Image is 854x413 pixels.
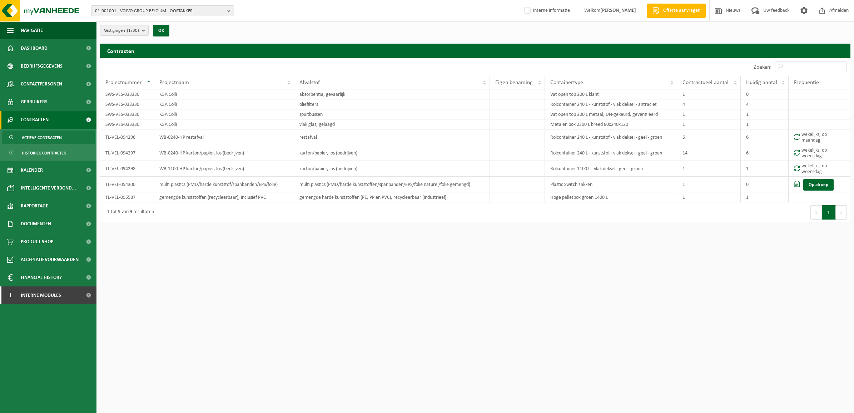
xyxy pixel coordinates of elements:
[95,6,224,16] span: 01-001001 - VOLVO GROUP BELGIUM - OOSTAKKER
[294,192,490,202] td: gemengde harde kunststoffen (PE, PP en PVC), recycleerbaar (industrieel)
[682,80,729,85] span: Contractueel aantal
[294,145,490,161] td: karton/papier, los (bedrijven)
[294,99,490,109] td: oliefilters
[294,129,490,145] td: restafval
[545,119,677,129] td: Metalen box 2300 L breed 80x240x120
[154,177,294,192] td: multi plastics (PMD/harde kunststof/spanbanden/EPS/folie)
[100,129,154,145] td: TL-VEL-094296
[100,119,154,129] td: SWS-VES-033330
[100,161,154,177] td: TL-VEL-094298
[100,25,149,36] button: Vestigingen(1/30)
[741,145,789,161] td: 6
[677,99,741,109] td: 4
[21,286,61,304] span: Interne modules
[803,179,834,191] a: Op afroep
[21,269,62,286] span: Financial History
[100,192,154,202] td: TL-VEL-095587
[100,89,154,99] td: SWS-VES-033330
[100,109,154,119] td: SWS-VES-033330
[104,25,139,36] span: Vestigingen
[545,177,677,192] td: Plastic Switch zakken
[294,177,490,192] td: multi plastics (PMD/harde kunststoffen/spanbanden/EPS/folie naturel/folie gemengd)
[21,215,51,233] span: Documenten
[22,146,66,160] span: Historiek contracten
[21,197,48,215] span: Rapportage
[299,80,320,85] span: Afvalstof
[545,109,677,119] td: Vat open top 200 L metaal, UN-gekeurd, geventileerd
[677,192,741,202] td: 1
[741,89,789,99] td: 0
[677,145,741,161] td: 14
[21,39,48,57] span: Dashboard
[21,75,62,93] span: Contactpersonen
[294,89,490,99] td: absorbentia, gevaarlijk
[21,179,76,197] span: Intelligente verbond...
[2,146,95,159] a: Historiek contracten
[21,161,43,179] span: Kalender
[794,80,819,85] span: Frequentie
[91,5,234,16] button: 01-001001 - VOLVO GROUP BELGIUM - OOSTAKKER
[154,109,294,119] td: KGA Colli
[7,286,14,304] span: I
[741,109,789,119] td: 1
[836,205,847,220] button: Next
[677,129,741,145] td: 6
[677,161,741,177] td: 1
[741,119,789,129] td: 1
[550,80,583,85] span: Containertype
[22,131,62,144] span: Actieve contracten
[105,80,142,85] span: Projectnummer
[154,161,294,177] td: WB-1100-HP karton/papier, los (bedrijven)
[789,161,850,177] td: wekelijks, op woensdag
[159,80,189,85] span: Projectnaam
[153,25,169,36] button: OK
[154,129,294,145] td: WB-0240-HP restafval
[154,99,294,109] td: KGA Colli
[545,129,677,145] td: Rolcontainer 240 L - kunststof - vlak deksel - geel - groen
[294,119,490,129] td: vlak glas, gelaagd
[741,129,789,145] td: 6
[127,28,139,33] count: (1/30)
[21,251,79,269] span: Acceptatievoorwaarden
[154,192,294,202] td: gemengde kunststoffen (recycleerbaar), inclusief PVC
[21,57,63,75] span: Bedrijfsgegevens
[104,206,154,219] div: 1 tot 9 van 9 resultaten
[600,8,636,13] strong: [PERSON_NAME]
[100,99,154,109] td: SWS-VES-033330
[754,64,771,70] label: Zoeken:
[100,145,154,161] td: TL-VEL-094297
[741,177,789,192] td: 0
[789,145,850,161] td: wekelijks, op woensdag
[100,177,154,192] td: TL-VEL-094300
[21,111,49,129] span: Contracten
[523,5,570,16] label: Interne informatie
[294,161,490,177] td: karton/papier, los (bedrijven)
[661,7,702,14] span: Offerte aanvragen
[545,161,677,177] td: Rolcontainer 1100 L - vlak deksel - geel - groen
[677,109,741,119] td: 1
[746,80,777,85] span: Huidig aantal
[154,145,294,161] td: WB-0240-HP karton/papier, los (bedrijven)
[21,21,43,39] span: Navigatie
[21,93,48,111] span: Gebruikers
[154,119,294,129] td: KGA Colli
[545,192,677,202] td: Hoge palletbox groen 1400 L
[647,4,706,18] a: Offerte aanvragen
[741,161,789,177] td: 1
[100,44,850,58] h2: Contracten
[741,192,789,202] td: 1
[545,99,677,109] td: Rolcontainer 240 L - kunststof - vlak deksel - antraciet
[495,80,533,85] span: Eigen benaming
[677,89,741,99] td: 1
[545,145,677,161] td: Rolcontainer 240 L - kunststof - vlak deksel - geel - groen
[822,205,836,220] button: 1
[545,89,677,99] td: Vat open top 200 L klant
[2,131,95,144] a: Actieve contracten
[741,99,789,109] td: 4
[789,129,850,145] td: wekelijks, op maandag
[21,233,53,251] span: Product Shop
[810,205,822,220] button: Previous
[154,89,294,99] td: KGA Colli
[677,119,741,129] td: 1
[294,109,490,119] td: spuitbussen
